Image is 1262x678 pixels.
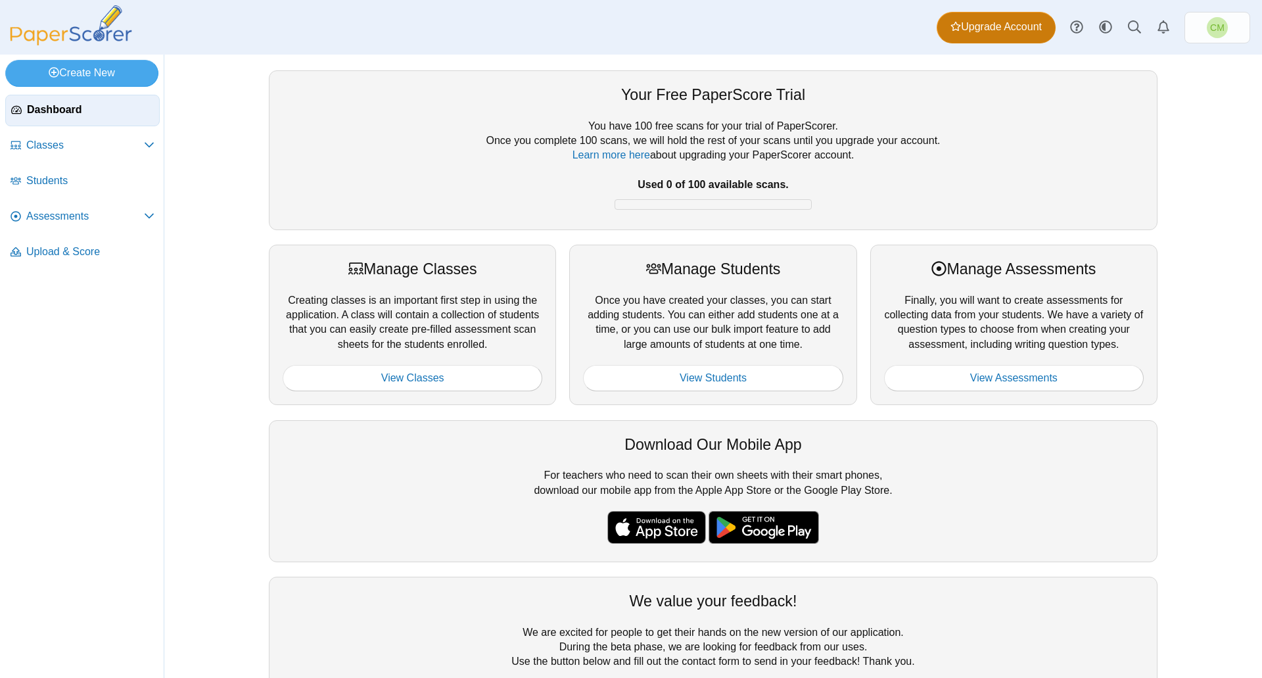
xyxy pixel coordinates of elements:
a: Classes [5,130,160,162]
img: PaperScorer [5,5,137,45]
a: Upload & Score [5,237,160,268]
a: Christine Munzer [1184,12,1250,43]
a: Students [5,166,160,197]
div: Once you have created your classes, you can start adding students. You can either add students on... [569,245,856,405]
b: Used 0 of 100 available scans. [638,179,788,190]
a: Learn more here [573,149,650,160]
span: Assessments [26,209,144,224]
a: View Assessments [884,365,1144,391]
span: Upgrade Account [950,20,1042,34]
div: We value your feedback! [283,591,1144,612]
span: Students [26,174,154,188]
span: Classes [26,138,144,153]
a: Dashboard [5,95,160,126]
div: Download Our Mobile App [283,434,1144,455]
span: Christine Munzer [1210,23,1225,32]
img: google-play-badge.png [709,511,819,544]
div: Manage Classes [283,258,542,279]
a: Create New [5,60,158,86]
div: Manage Students [583,258,843,279]
a: PaperScorer [5,36,137,47]
div: You have 100 free scans for your trial of PaperScorer. Once you complete 100 scans, we will hold ... [283,119,1144,216]
a: Alerts [1149,13,1178,42]
span: Upload & Score [26,245,154,259]
div: Creating classes is an important first step in using the application. A class will contain a coll... [269,245,556,405]
div: Finally, you will want to create assessments for collecting data from your students. We have a va... [870,245,1157,405]
span: Dashboard [27,103,154,117]
a: Assessments [5,201,160,233]
div: Manage Assessments [884,258,1144,279]
div: For teachers who need to scan their own sheets with their smart phones, download our mobile app f... [269,420,1157,562]
a: View Classes [283,365,542,391]
div: Your Free PaperScore Trial [283,84,1144,105]
span: Christine Munzer [1207,17,1228,38]
a: View Students [583,365,843,391]
a: Upgrade Account [937,12,1056,43]
img: apple-store-badge.svg [607,511,706,544]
